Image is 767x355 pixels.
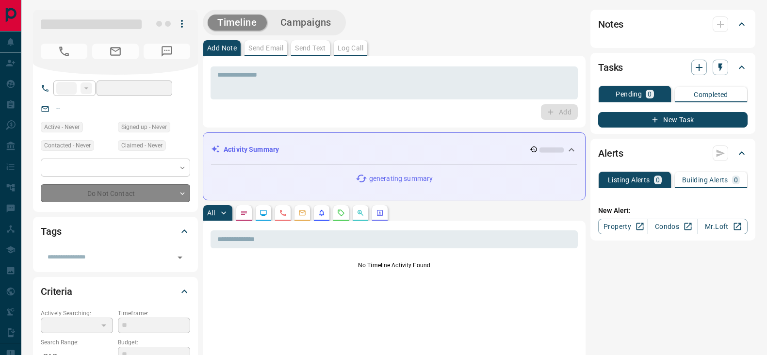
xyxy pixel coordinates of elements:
[318,209,326,217] svg: Listing Alerts
[41,220,190,243] div: Tags
[118,338,190,347] p: Budget:
[357,209,364,217] svg: Opportunities
[648,91,652,97] p: 0
[279,209,287,217] svg: Calls
[56,105,60,113] a: --
[144,44,190,59] span: No Number
[44,141,91,150] span: Contacted - Never
[694,91,728,98] p: Completed
[41,280,190,303] div: Criteria
[598,142,748,165] div: Alerts
[224,145,279,155] p: Activity Summary
[44,122,80,132] span: Active - Never
[240,209,248,217] svg: Notes
[41,184,190,202] div: Do Not Contact
[376,209,384,217] svg: Agent Actions
[648,219,698,234] a: Condos
[207,45,237,51] p: Add Note
[208,15,267,31] button: Timeline
[41,44,87,59] span: No Number
[41,309,113,318] p: Actively Searching:
[121,122,167,132] span: Signed up - Never
[598,206,748,216] p: New Alert:
[598,60,623,75] h2: Tasks
[598,112,748,128] button: New Task
[682,177,728,183] p: Building Alerts
[92,44,139,59] span: No Email
[616,91,642,97] p: Pending
[369,174,433,184] p: generating summary
[41,338,113,347] p: Search Range:
[598,219,648,234] a: Property
[41,224,61,239] h2: Tags
[608,177,650,183] p: Listing Alerts
[698,219,748,234] a: Mr.Loft
[298,209,306,217] svg: Emails
[734,177,738,183] p: 0
[598,145,623,161] h2: Alerts
[337,209,345,217] svg: Requests
[260,209,267,217] svg: Lead Browsing Activity
[121,141,163,150] span: Claimed - Never
[656,177,660,183] p: 0
[211,261,578,270] p: No Timeline Activity Found
[207,210,215,216] p: All
[598,16,623,32] h2: Notes
[173,251,187,264] button: Open
[271,15,341,31] button: Campaigns
[118,309,190,318] p: Timeframe:
[598,13,748,36] div: Notes
[211,141,577,159] div: Activity Summary
[41,284,72,299] h2: Criteria
[598,56,748,79] div: Tasks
